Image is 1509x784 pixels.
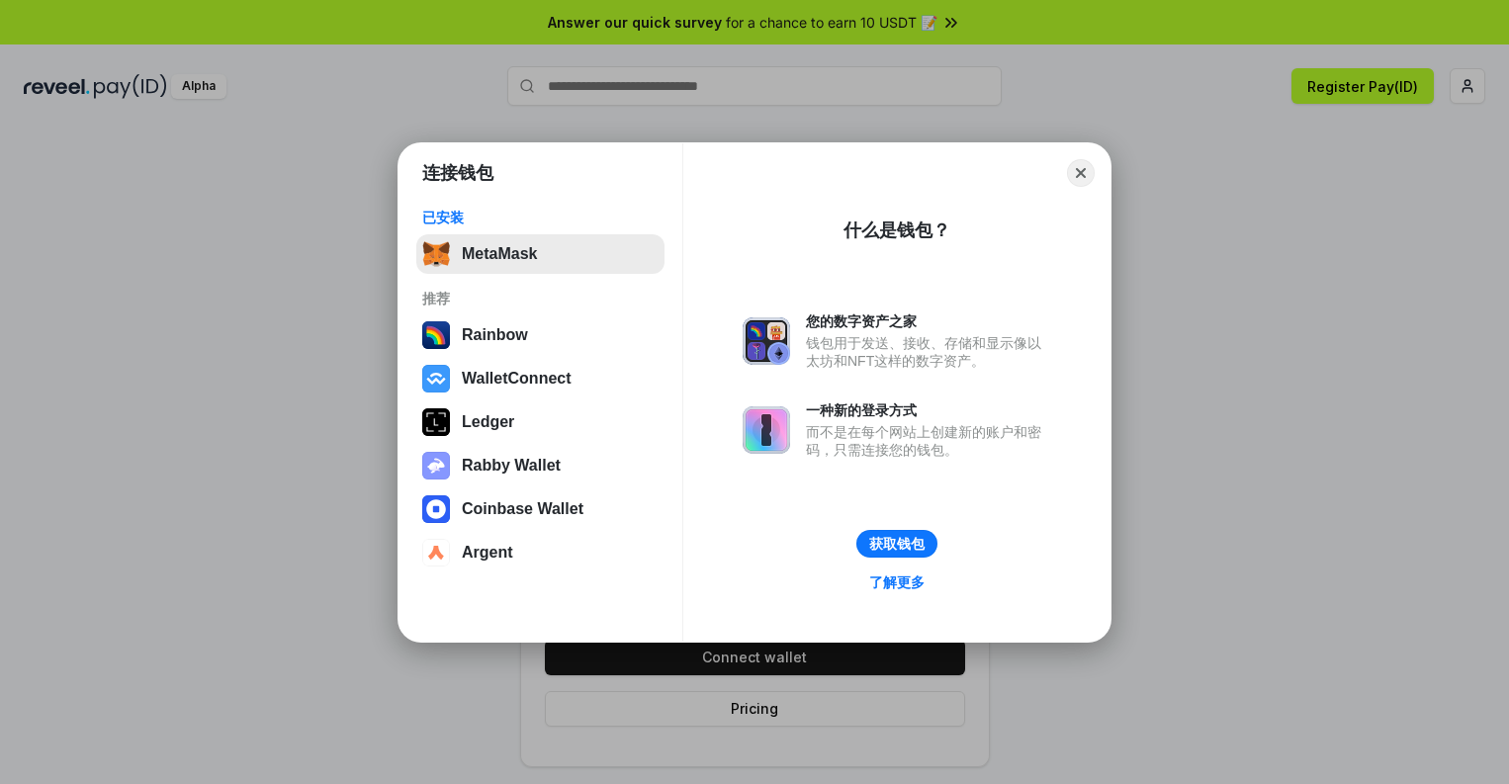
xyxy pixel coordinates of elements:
div: Coinbase Wallet [462,500,583,518]
div: 获取钱包 [869,535,925,553]
img: svg+xml,%3Csvg%20xmlns%3D%22http%3A%2F%2Fwww.w3.org%2F2000%2Fsvg%22%20fill%3D%22none%22%20viewBox... [743,317,790,365]
button: WalletConnect [416,359,665,398]
div: Ledger [462,413,514,431]
button: Close [1067,159,1095,187]
div: 已安装 [422,209,659,226]
div: 什么是钱包？ [843,218,950,242]
a: 了解更多 [857,569,936,595]
button: MetaMask [416,234,665,274]
div: 您的数字资产之家 [806,312,1051,330]
img: svg+xml,%3Csvg%20width%3D%2228%22%20height%3D%2228%22%20viewBox%3D%220%200%2028%2028%22%20fill%3D... [422,365,450,392]
h1: 连接钱包 [422,161,493,185]
div: Argent [462,544,513,562]
button: 获取钱包 [856,530,937,558]
img: svg+xml,%3Csvg%20width%3D%2228%22%20height%3D%2228%22%20viewBox%3D%220%200%2028%2028%22%20fill%3D... [422,495,450,523]
div: Rainbow [462,326,528,344]
button: Argent [416,533,665,572]
div: 了解更多 [869,573,925,591]
button: Coinbase Wallet [416,489,665,529]
img: svg+xml,%3Csvg%20xmlns%3D%22http%3A%2F%2Fwww.w3.org%2F2000%2Fsvg%22%20fill%3D%22none%22%20viewBox... [743,406,790,454]
div: 推荐 [422,290,659,307]
div: WalletConnect [462,370,572,388]
div: 钱包用于发送、接收、存储和显示像以太坊和NFT这样的数字资产。 [806,334,1051,370]
img: svg+xml,%3Csvg%20width%3D%2228%22%20height%3D%2228%22%20viewBox%3D%220%200%2028%2028%22%20fill%3D... [422,539,450,566]
img: svg+xml,%3Csvg%20fill%3D%22none%22%20height%3D%2233%22%20viewBox%3D%220%200%2035%2033%22%20width%... [422,240,450,268]
button: Rabby Wallet [416,446,665,485]
button: Rainbow [416,315,665,355]
div: Rabby Wallet [462,457,561,475]
img: svg+xml,%3Csvg%20xmlns%3D%22http%3A%2F%2Fwww.w3.org%2F2000%2Fsvg%22%20width%3D%2228%22%20height%3... [422,408,450,436]
img: svg+xml,%3Csvg%20xmlns%3D%22http%3A%2F%2Fwww.w3.org%2F2000%2Fsvg%22%20fill%3D%22none%22%20viewBox... [422,452,450,479]
div: MetaMask [462,245,537,263]
button: Ledger [416,402,665,442]
img: svg+xml,%3Csvg%20width%3D%22120%22%20height%3D%22120%22%20viewBox%3D%220%200%20120%20120%22%20fil... [422,321,450,349]
div: 一种新的登录方式 [806,401,1051,419]
div: 而不是在每个网站上创建新的账户和密码，只需连接您的钱包。 [806,423,1051,459]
